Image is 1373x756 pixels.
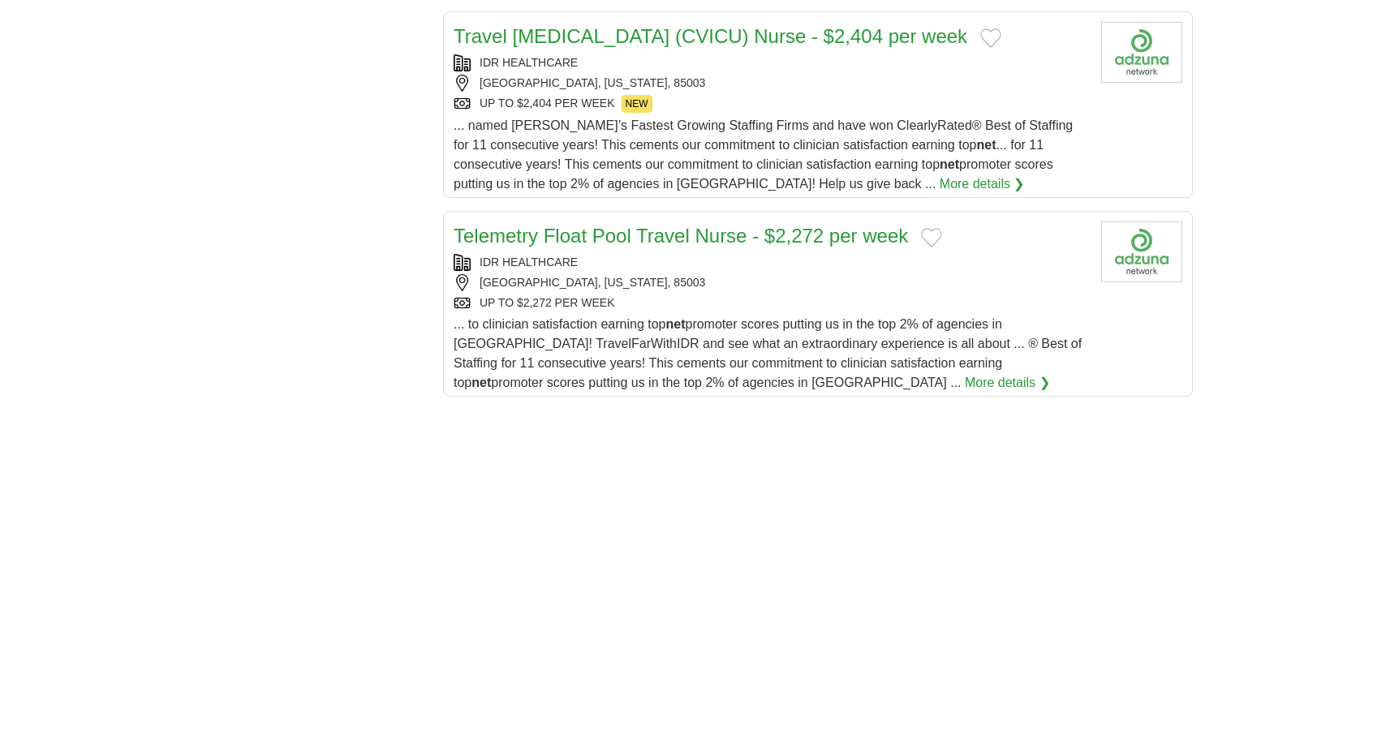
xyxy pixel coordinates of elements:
span: ... to clinician satisfaction earning top promoter scores putting us in the top 2% of agencies in... [454,317,1082,389]
a: More details ❯ [965,373,1050,393]
div: UP TO $2,272 PER WEEK [454,294,1088,311]
strong: net [976,138,996,152]
button: Add to favorite jobs [921,228,942,247]
img: Company logo [1101,221,1182,282]
button: Add to favorite jobs [980,28,1001,48]
strong: net [471,376,491,389]
a: Travel [MEDICAL_DATA] (CVICU) Nurse - $2,404 per week [454,25,967,47]
div: [GEOGRAPHIC_DATA], [US_STATE], 85003 [454,274,1088,291]
div: UP TO $2,404 PER WEEK [454,95,1088,113]
a: Telemetry Float Pool Travel Nurse - $2,272 per week [454,225,908,247]
div: IDR HEALTHCARE [454,54,1088,71]
strong: net [940,157,959,171]
strong: net [665,317,685,331]
span: ... named [PERSON_NAME]’s Fastest Growing Staffing Firms and have won ClearlyRated® Best of Staff... [454,118,1073,191]
div: [GEOGRAPHIC_DATA], [US_STATE], 85003 [454,75,1088,92]
a: More details ❯ [940,174,1025,194]
span: NEW [622,95,652,113]
img: Company logo [1101,22,1182,83]
div: IDR HEALTHCARE [454,254,1088,271]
